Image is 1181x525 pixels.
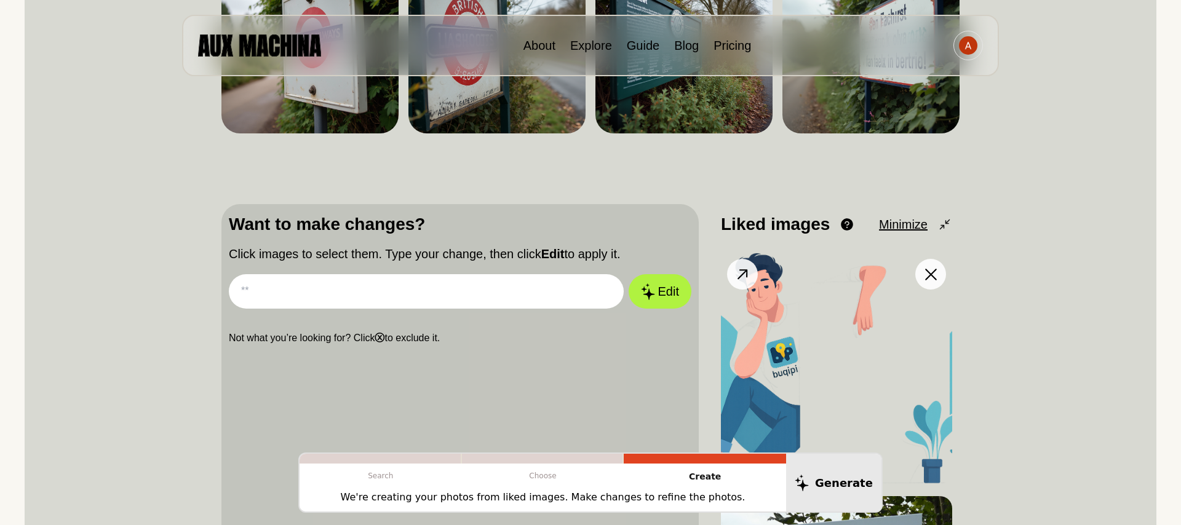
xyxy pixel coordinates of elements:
[627,39,659,52] a: Guide
[721,211,830,237] p: Liked images
[786,454,881,511] button: Generate
[229,211,691,237] p: Want to make changes?
[959,36,977,55] img: Avatar
[721,253,952,484] img: Image
[229,331,691,345] p: Not what you’re looking for? Click to exclude it.
[300,464,462,488] p: Search
[375,333,384,343] b: ⓧ
[462,464,624,488] p: Choose
[198,34,321,56] img: AUX MACHINA
[629,274,691,309] button: Edit
[879,215,952,234] button: Minimize
[523,39,555,52] a: About
[714,39,751,52] a: Pricing
[624,464,786,490] p: Create
[879,215,928,234] span: Minimize
[229,245,691,263] p: Click images to select them. Type your change, then click to apply it.
[674,39,699,52] a: Blog
[541,247,565,261] b: Edit
[341,490,746,505] p: We're creating your photos from liked images. Make changes to refine the photos.
[570,39,612,52] a: Explore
